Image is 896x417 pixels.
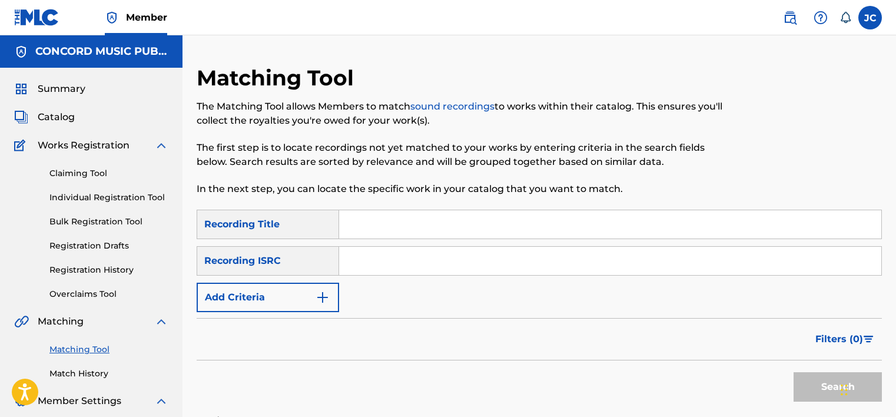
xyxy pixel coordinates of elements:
a: Claiming Tool [49,167,168,180]
img: MLC Logo [14,9,59,26]
a: SummarySummary [14,82,85,96]
span: Matching [38,315,84,329]
img: Works Registration [14,138,29,153]
button: Add Criteria [197,283,339,312]
img: expand [154,138,168,153]
button: Filters (0) [808,325,882,354]
span: Catalog [38,110,75,124]
div: Notifications [839,12,851,24]
img: Matching [14,315,29,329]
iframe: Chat Widget [837,360,896,417]
img: Top Rightsholder [105,11,119,25]
img: expand [154,394,168,408]
a: CatalogCatalog [14,110,75,124]
img: search [783,11,797,25]
img: Member Settings [14,394,28,408]
a: Bulk Registration Tool [49,216,168,228]
span: Member Settings [38,394,121,408]
img: Catalog [14,110,28,124]
p: The first step is to locate recordings not yet matched to your works by entering criteria in the ... [197,141,724,169]
a: Matching Tool [49,343,168,356]
a: Individual Registration Tool [49,191,168,204]
h2: Matching Tool [197,65,360,91]
a: Public Search [778,6,802,29]
p: The Matching Tool allows Members to match to works within their catalog. This ensures you'll coll... [197,100,724,128]
img: Summary [14,82,28,96]
h5: CONCORD MUSIC PUBLISHING LLC [35,45,168,58]
a: Registration History [49,264,168,276]
a: Match History [49,368,168,380]
span: Member [126,11,167,24]
img: help [814,11,828,25]
a: Overclaims Tool [49,288,168,300]
form: Search Form [197,210,882,408]
img: 9d2ae6d4665cec9f34b9.svg [316,290,330,305]
img: expand [154,315,168,329]
iframe: Resource Center [863,257,896,352]
div: User Menu [858,6,882,29]
span: Filters ( 0 ) [815,332,863,346]
p: In the next step, you can locate the specific work in your catalog that you want to match. [197,182,724,196]
div: Help [809,6,832,29]
span: Summary [38,82,85,96]
a: sound recordings [410,101,495,112]
a: Registration Drafts [49,240,168,252]
img: Accounts [14,45,28,59]
div: Drag [841,372,848,408]
span: Works Registration [38,138,130,153]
